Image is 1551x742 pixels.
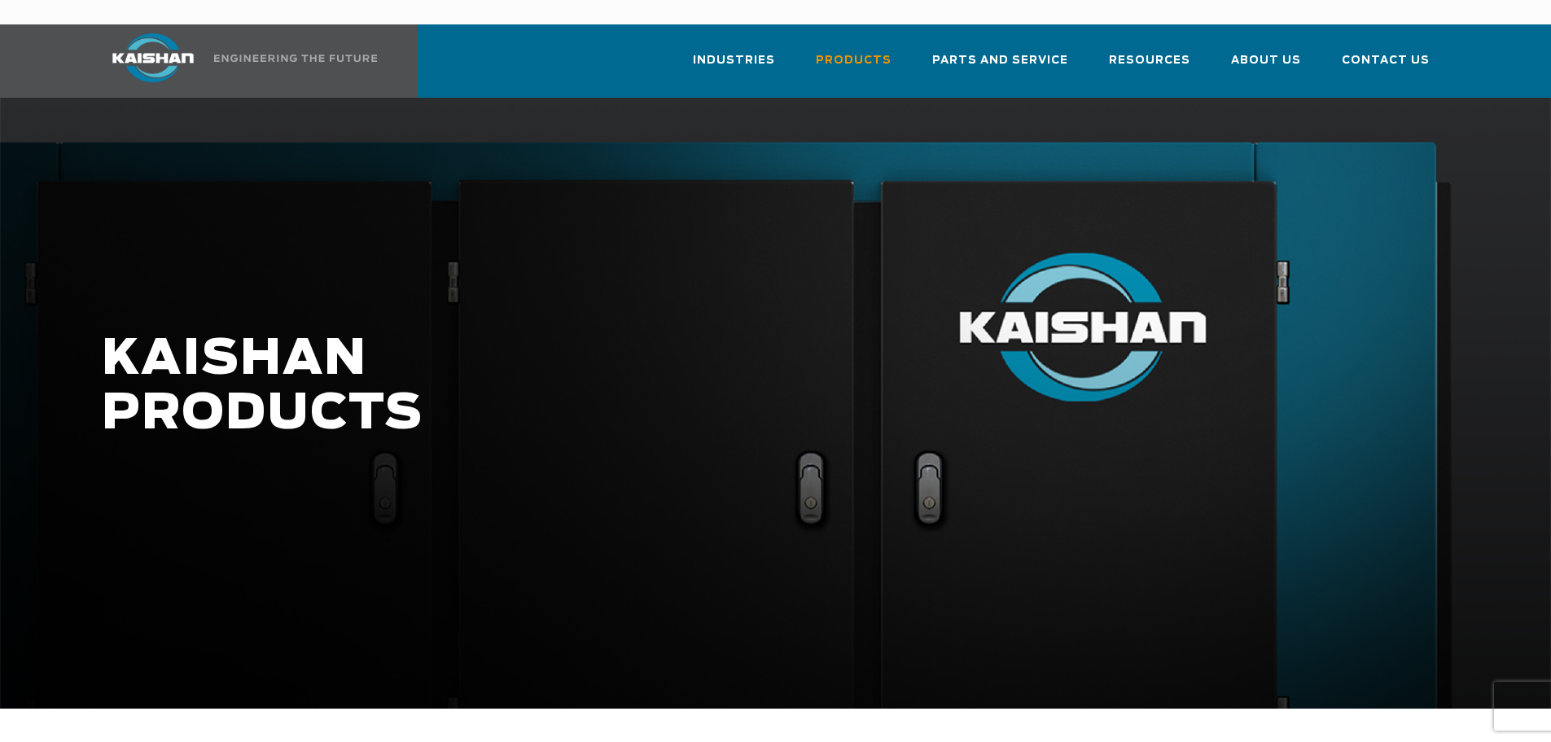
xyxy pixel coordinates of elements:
[92,24,380,98] a: Kaishan USA
[1342,51,1430,70] span: Contact Us
[1109,51,1190,70] span: Resources
[932,51,1068,70] span: Parts and Service
[92,33,214,82] img: kaishan logo
[1231,39,1301,94] a: About Us
[932,39,1068,94] a: Parts and Service
[1342,39,1430,94] a: Contact Us
[1231,51,1301,70] span: About Us
[1109,39,1190,94] a: Resources
[693,51,775,70] span: Industries
[816,39,892,94] a: Products
[214,55,377,62] img: Engineering the future
[102,332,1222,441] h1: KAISHAN PRODUCTS
[693,39,775,94] a: Industries
[816,51,892,70] span: Products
